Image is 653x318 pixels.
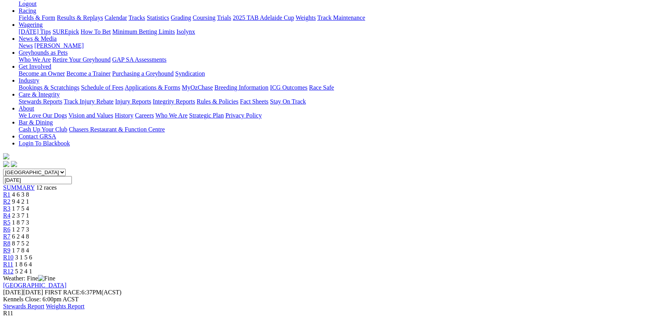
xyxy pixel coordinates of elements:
a: About [19,105,34,112]
a: Get Involved [19,63,51,70]
span: FIRST RACE: [45,289,81,296]
div: Wagering [19,28,650,35]
a: News [19,42,33,49]
a: Fields & Form [19,14,55,21]
a: GAP SA Assessments [112,56,167,63]
a: R10 [3,254,14,261]
a: News & Media [19,35,57,42]
span: 6 2 4 8 [12,233,29,240]
a: History [115,112,133,119]
a: Bar & Dining [19,119,53,126]
a: 2025 TAB Adelaide Cup [233,14,294,21]
a: Trials [217,14,231,21]
a: We Love Our Dogs [19,112,67,119]
a: Wagering [19,21,43,28]
a: R11 [3,261,13,268]
a: [PERSON_NAME] [34,42,84,49]
span: 2 3 7 1 [12,212,29,219]
img: logo-grsa-white.png [3,153,9,159]
a: Track Maintenance [317,14,365,21]
a: Logout [19,0,37,7]
a: Weights [296,14,316,21]
a: Vision and Values [68,112,113,119]
span: [DATE] [3,289,23,296]
a: Isolynx [176,28,195,35]
a: R12 [3,268,14,275]
a: Breeding Information [214,84,268,91]
a: Industry [19,77,39,84]
a: R8 [3,240,10,247]
a: R4 [3,212,10,219]
a: R3 [3,205,10,212]
a: Chasers Restaurant & Function Centre [69,126,165,133]
span: 12 races [36,184,57,191]
input: Select date [3,176,72,184]
div: News & Media [19,42,650,49]
a: Race Safe [309,84,334,91]
span: 1 8 6 4 [15,261,32,268]
a: Who We Are [155,112,188,119]
a: R6 [3,226,10,233]
span: 5 2 4 1 [15,268,32,275]
a: Track Injury Rebate [64,98,113,105]
a: Injury Reports [115,98,151,105]
a: R2 [3,198,10,205]
a: Purchasing a Greyhound [112,70,174,77]
a: R9 [3,247,10,254]
div: Get Involved [19,70,650,77]
a: Schedule of Fees [81,84,123,91]
a: Results & Replays [57,14,103,21]
a: Strategic Plan [189,112,224,119]
span: 8 7 5 2 [12,240,29,247]
a: Stay On Track [270,98,306,105]
a: How To Bet [81,28,111,35]
a: Integrity Reports [153,98,195,105]
span: 9 4 2 1 [12,198,29,205]
div: Care & Integrity [19,98,650,105]
div: Bar & Dining [19,126,650,133]
a: Cash Up Your Club [19,126,67,133]
a: ICG Outcomes [270,84,307,91]
a: Fact Sheets [240,98,268,105]
a: Syndication [175,70,205,77]
a: Greyhounds as Pets [19,49,68,56]
span: 1 7 5 4 [12,205,29,212]
a: Racing [19,7,36,14]
a: Stewards Report [3,303,44,309]
span: R11 [3,310,13,316]
a: Care & Integrity [19,91,60,98]
a: MyOzChase [182,84,213,91]
span: Weather: Fine [3,275,55,282]
a: Become an Owner [19,70,65,77]
span: R1 [3,191,10,198]
span: 1 2 7 3 [12,226,29,233]
a: Become a Trainer [66,70,111,77]
a: R5 [3,219,10,226]
div: About [19,112,650,119]
a: Who We Are [19,56,51,63]
img: facebook.svg [3,161,9,167]
a: Bookings & Scratchings [19,84,79,91]
span: 6:37PM(ACST) [45,289,122,296]
div: Kennels Close: 6:00pm ACST [3,296,650,303]
img: twitter.svg [11,161,17,167]
a: R7 [3,233,10,240]
a: Stewards Reports [19,98,62,105]
a: Statistics [147,14,169,21]
img: Fine [38,275,55,282]
a: Calendar [104,14,127,21]
a: [GEOGRAPHIC_DATA] [3,282,66,289]
div: Greyhounds as Pets [19,56,650,63]
div: Industry [19,84,650,91]
a: SUMMARY [3,184,35,191]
